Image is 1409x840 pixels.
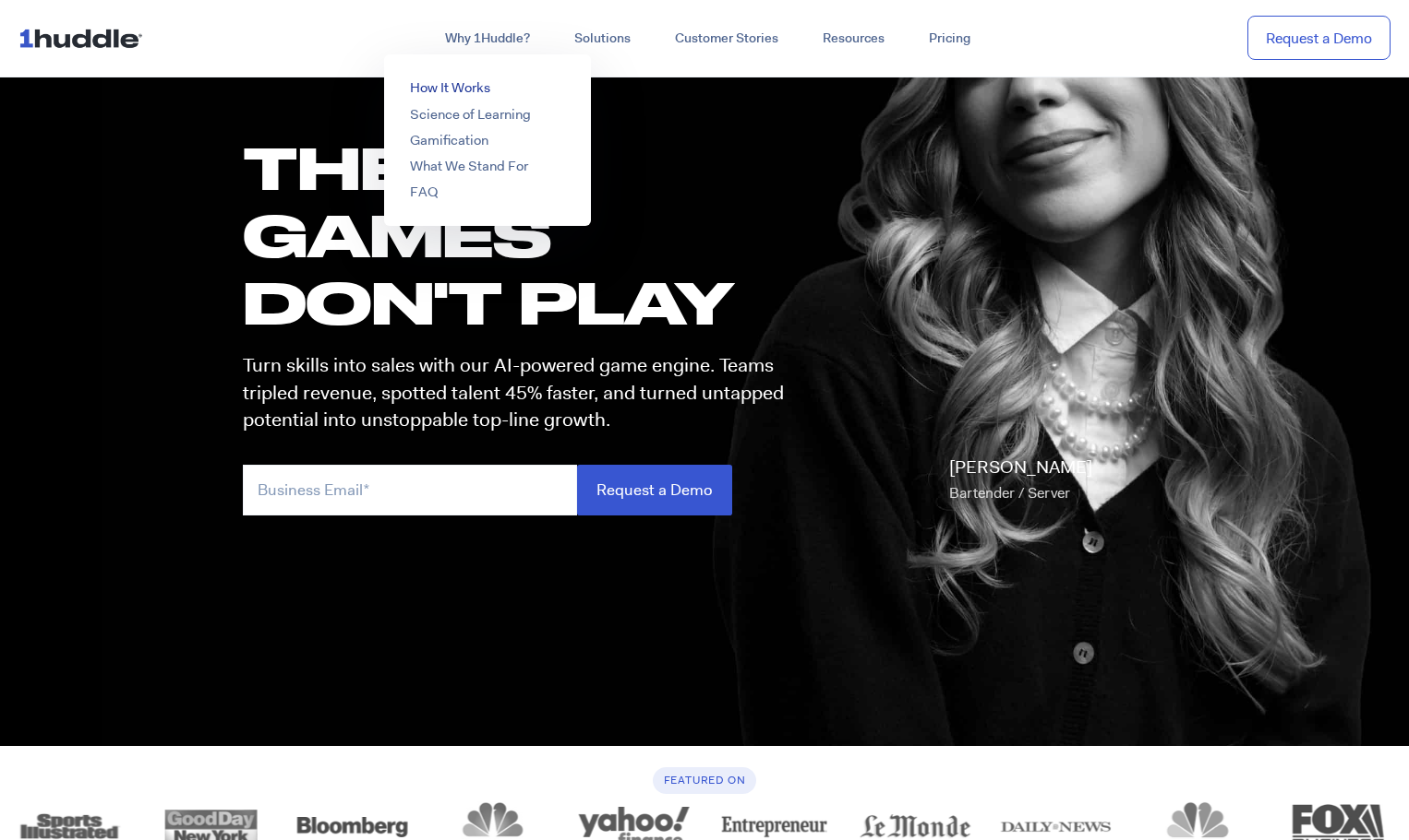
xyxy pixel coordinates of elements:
[552,22,653,55] a: Solutions
[410,131,488,149] a: Gamification
[410,105,531,124] a: Science of Learning
[653,22,801,55] a: Customer Stories
[410,183,438,201] a: FAQ
[410,78,490,97] a: How It Works
[653,767,757,794] h6: Featured On
[907,22,993,55] a: Pricing
[243,352,801,433] p: Turn skills into sales with our AI-powered game engine. Teams tripled revenue, spotted talent 45%...
[949,455,1092,506] p: [PERSON_NAME]
[577,465,732,515] input: Request a Demo
[1247,16,1391,61] a: Request a Demo
[801,22,907,55] a: Resources
[243,465,577,515] input: Business Email*
[423,22,552,55] a: Why 1Huddle?
[410,157,528,175] a: What We Stand For
[18,20,151,55] img: ...
[243,134,801,337] h1: these GAMES DON'T PLAY
[949,483,1070,503] span: Bartender / Server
